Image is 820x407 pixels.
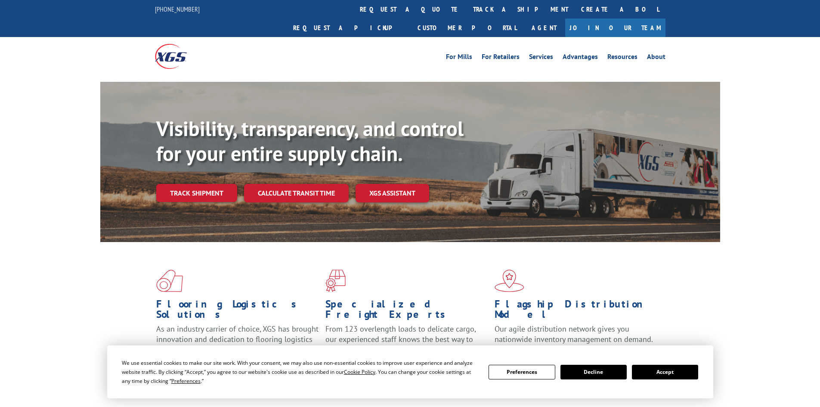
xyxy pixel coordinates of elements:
h1: Specialized Freight Experts [325,299,488,324]
img: xgs-icon-focused-on-flooring-red [325,270,346,292]
a: Customer Portal [411,19,523,37]
div: We use essential cookies to make our site work. With your consent, we may also use non-essential ... [122,358,478,385]
a: Calculate transit time [244,184,349,202]
a: Agent [523,19,565,37]
a: Resources [607,53,637,63]
button: Accept [632,365,698,379]
button: Preferences [489,365,555,379]
span: Cookie Policy [344,368,375,376]
a: Services [529,53,553,63]
div: Cookie Consent Prompt [107,345,713,398]
span: Our agile distribution network gives you nationwide inventory management on demand. [495,324,653,344]
span: Preferences [171,377,201,385]
a: Request a pickup [287,19,411,37]
b: Visibility, transparency, and control for your entire supply chain. [156,115,464,167]
h1: Flagship Distribution Model [495,299,657,324]
img: xgs-icon-total-supply-chain-intelligence-red [156,270,183,292]
a: XGS ASSISTANT [356,184,429,202]
img: xgs-icon-flagship-distribution-model-red [495,270,524,292]
p: From 123 overlength loads to delicate cargo, our experienced staff knows the best way to move you... [325,324,488,362]
a: For Mills [446,53,472,63]
a: Join Our Team [565,19,665,37]
a: About [647,53,665,63]
h1: Flooring Logistics Solutions [156,299,319,324]
a: Track shipment [156,184,237,202]
button: Decline [560,365,627,379]
a: Advantages [563,53,598,63]
a: For Retailers [482,53,520,63]
a: [PHONE_NUMBER] [155,5,200,13]
span: As an industry carrier of choice, XGS has brought innovation and dedication to flooring logistics... [156,324,319,354]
